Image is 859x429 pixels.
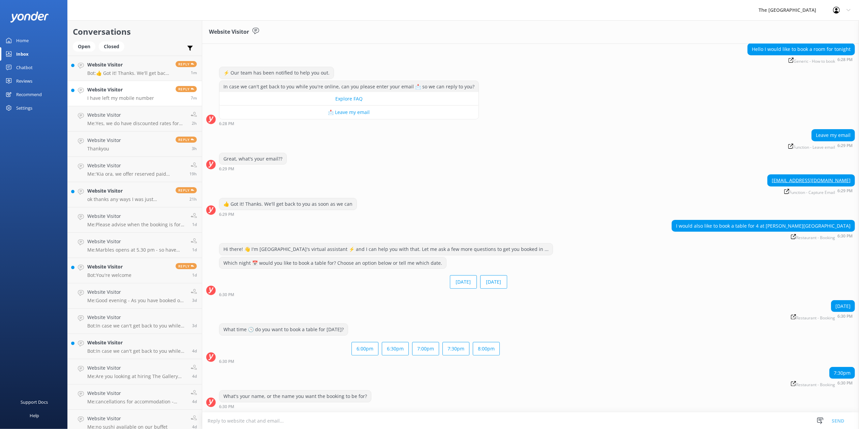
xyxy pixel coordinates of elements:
[87,120,186,126] p: Me: Yes, we do have discounted rates for dinner buffet if you book it with accommodation.
[68,233,202,258] a: Website VisitorMe:Marbles opens at 5.30 pm - so have booked your table for 5.30pm1d
[87,146,121,152] p: Thankyou
[176,263,197,269] span: Reply
[192,222,197,227] span: Sep 06 2025 05:19pm (UTC +12:00) Pacific/Auckland
[87,415,167,422] h4: Website Visitor
[219,360,234,364] strong: 6:30 PM
[209,28,249,36] h3: Website Visitor
[16,101,32,115] div: Settings
[672,233,855,240] div: Sep 07 2025 06:30pm (UTC +12:00) Pacific/Auckland
[87,95,154,101] p: I have left my mobile number
[480,275,507,289] button: [DATE]
[831,301,855,312] div: [DATE]
[219,166,287,171] div: Sep 07 2025 06:29pm (UTC +12:00) Pacific/Auckland
[68,258,202,283] a: Website VisitorBot:You're welcomeReply1d
[87,373,186,379] p: Me: Are you looking at hiring The Gallery Room in [GEOGRAPHIC_DATA]?
[192,373,197,379] span: Sep 03 2025 09:21am (UTC +12:00) Pacific/Auckland
[772,177,851,183] a: [EMAIL_ADDRESS][DOMAIN_NAME]
[176,86,197,92] span: Reply
[219,198,357,210] div: 👍 Got it! Thanks. We'll get back to you as soon as we can
[87,70,171,76] p: Bot: 👍 Got it! Thanks. We'll get back to you as soon as we can
[189,196,197,202] span: Sep 06 2025 08:41pm (UTC +12:00) Pacific/Auckland
[87,272,131,278] p: Bot: You're welcome
[87,288,186,296] h4: Website Visitor
[789,314,855,320] div: Sep 07 2025 06:30pm (UTC +12:00) Pacific/Auckland
[219,404,371,409] div: Sep 07 2025 06:30pm (UTC +12:00) Pacific/Auckland
[87,137,121,144] h4: Website Visitor
[837,234,853,240] strong: 6:30 PM
[68,207,202,233] a: Website VisitorMe:Please advise when the booking is for and what name was it booked under?1d
[219,391,371,402] div: What's your name, or the name you want the booking to be for?
[837,381,853,387] strong: 6:30 PM
[789,380,855,387] div: Sep 07 2025 06:30pm (UTC +12:00) Pacific/Auckland
[191,70,197,76] span: Sep 07 2025 06:38pm (UTC +12:00) Pacific/Auckland
[219,257,446,269] div: Which night 📅 would you like to book a table for? Choose an option below or tell me which date.
[192,146,197,151] span: Sep 07 2025 03:24pm (UTC +12:00) Pacific/Auckland
[87,238,186,245] h4: Website Visitor
[16,34,29,47] div: Home
[747,57,855,63] div: Sep 07 2025 06:28pm (UTC +12:00) Pacific/Auckland
[812,130,855,141] div: Leave my email
[10,11,49,23] img: yonder-white-logo.png
[192,323,197,328] span: Sep 03 2025 08:36pm (UTC +12:00) Pacific/Auckland
[837,189,853,195] strong: 6:29 PM
[68,106,202,132] a: Website VisitorMe:Yes, we do have discounted rates for dinner buffet if you book it with accommod...
[219,292,507,297] div: Sep 07 2025 06:30pm (UTC +12:00) Pacific/Auckland
[219,212,234,217] strong: 6:29 PM
[219,67,334,79] div: ⚡ Our team has been notified to help you out.
[412,342,439,355] button: 7:00pm
[68,157,202,182] a: Website VisitorMe:'Kia ora, we offer reserved paid parking & limited paid EV charging stations at...
[219,122,234,126] strong: 6:28 PM
[87,390,186,397] h4: Website Visitor
[192,297,197,303] span: Sep 03 2025 09:48pm (UTC +12:00) Pacific/Auckland
[767,188,855,195] div: Sep 07 2025 06:29pm (UTC +12:00) Pacific/Auckland
[87,297,186,304] p: Me: Good evening - As you have booked on a 3rd party booking site you will have to modify your re...
[791,314,835,320] span: Restaurant - Booking
[789,58,835,63] span: Generic - How to book
[191,95,197,101] span: Sep 07 2025 06:32pm (UTC +12:00) Pacific/Auckland
[68,56,202,81] a: Website VisitorBot:👍 Got it! Thanks. We'll get back to you as soon as we canReply1m
[382,342,409,355] button: 6:30pm
[16,74,32,88] div: Reviews
[87,339,187,346] h4: Website Visitor
[16,88,42,101] div: Recommend
[219,106,479,119] button: 📩 Leave my email
[219,153,286,165] div: Great, what's your email??
[192,272,197,278] span: Sep 05 2025 07:32pm (UTC +12:00) Pacific/Auckland
[87,162,184,169] h4: Website Visitor
[219,92,479,106] button: Explore FAQ
[351,342,378,355] button: 6:00pm
[87,196,171,202] p: ok thanks any ways I was just curious thanks !!
[830,367,855,379] div: 7:30pm
[73,25,197,38] h2: Conversations
[672,220,855,232] div: I would also like to book a table for 4 at [PERSON_NAME][GEOGRAPHIC_DATA]
[192,348,197,354] span: Sep 03 2025 03:52pm (UTC +12:00) Pacific/Auckland
[87,399,186,405] p: Me: cancellations for accommodation - 24hrs prior to arrival when you make bookings direct
[21,395,48,409] div: Support Docs
[87,61,171,68] h4: Website Visitor
[87,323,187,329] p: Bot: In case we can't get back to you while you're online, can you please enter your email 📩 so w...
[784,189,835,195] span: Function - Capture Email
[786,143,855,149] div: Sep 07 2025 06:29pm (UTC +12:00) Pacific/Auckland
[837,58,853,63] strong: 6:28 PM
[87,222,186,228] p: Me: Please advise when the booking is for and what name was it booked under?
[68,132,202,157] a: Website VisitorThankyouReply3h
[68,359,202,384] a: Website VisitorMe:Are you looking at hiring The Gallery Room in [GEOGRAPHIC_DATA]?4d
[87,187,171,195] h4: Website Visitor
[219,212,357,217] div: Sep 07 2025 06:29pm (UTC +12:00) Pacific/Auckland
[73,42,99,50] a: Open
[68,81,202,106] a: Website VisitorI have left my mobile numberReply7m
[99,41,124,52] div: Closed
[16,61,33,74] div: Chatbot
[219,81,479,92] div: In case we can't get back to you while you're online, can you please enter your email 📩 so we can...
[219,244,553,255] div: Hi there! 👋 I'm [GEOGRAPHIC_DATA]'s virtual assistant ⚡ and I can help you with that. Let me ask ...
[87,111,186,119] h4: Website Visitor
[68,283,202,309] a: Website VisitorMe:Good evening - As you have booked on a 3rd party booking site you will have to ...
[68,384,202,410] a: Website VisitorMe:cancellations for accommodation - 24hrs prior to arrival when you make bookings...
[189,171,197,177] span: Sep 06 2025 11:06pm (UTC +12:00) Pacific/Auckland
[791,234,835,240] span: Restaurant - Booking
[87,263,131,270] h4: Website Visitor
[192,120,197,126] span: Sep 07 2025 04:25pm (UTC +12:00) Pacific/Auckland
[473,342,500,355] button: 8:00pm
[99,42,128,50] a: Closed
[219,405,234,409] strong: 6:30 PM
